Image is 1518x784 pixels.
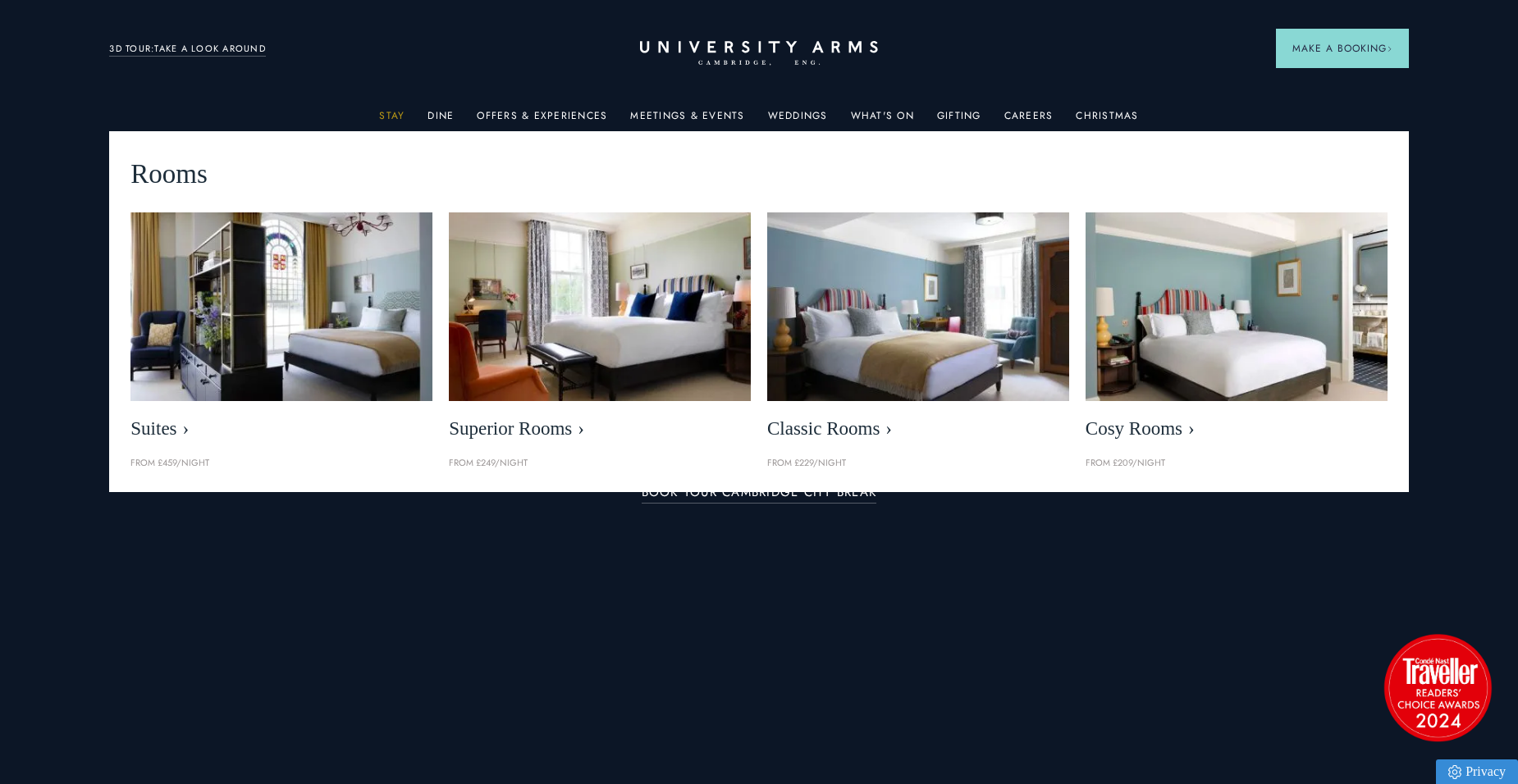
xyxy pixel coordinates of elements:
[630,110,744,131] a: Meetings & Events
[1387,46,1392,52] img: Arrow icon
[428,110,454,131] a: Dine
[449,212,751,401] img: image-5bdf0f703dacc765be5ca7f9d527278f30b65e65-400x250-jpg
[1086,417,1388,440] span: Cosy Rooms
[1292,41,1392,56] span: Make a Booking
[477,110,607,131] a: Offers & Experiences
[1276,29,1409,68] button: Make a BookingArrow icon
[130,153,208,196] span: Rooms
[640,41,878,66] a: Home
[449,417,751,440] span: Superior Rooms
[1004,110,1054,131] a: Careers
[1086,456,1388,471] p: From £209/night
[130,417,432,440] span: Suites
[851,110,914,131] a: What's On
[449,456,751,471] p: From £249/night
[1086,212,1388,401] img: image-0c4e569bfe2498b75de12d7d88bf10a1f5f839d4-400x250-jpg
[1076,110,1138,131] a: Christmas
[768,110,828,131] a: Weddings
[767,417,1069,440] span: Classic Rooms
[937,110,981,131] a: Gifting
[1086,212,1388,448] a: image-0c4e569bfe2498b75de12d7d88bf10a1f5f839d4-400x250-jpg Cosy Rooms
[767,212,1069,401] img: image-7eccef6fe4fe90343db89eb79f703814c40db8b4-400x250-jpg
[109,42,266,57] a: 3D TOUR:TAKE A LOOK AROUND
[449,212,751,448] a: image-5bdf0f703dacc765be5ca7f9d527278f30b65e65-400x250-jpg Superior Rooms
[767,456,1069,471] p: From £229/night
[130,212,432,448] a: image-21e87f5add22128270780cf7737b92e839d7d65d-400x250-jpg Suites
[130,212,432,401] img: image-21e87f5add22128270780cf7737b92e839d7d65d-400x250-jpg
[642,485,877,504] a: BOOK YOUR CAMBRIDGE CITY BREAK
[379,110,405,131] a: Stay
[1376,626,1499,749] img: image-2524eff8f0c5d55edbf694693304c4387916dea5-1501x1501-png
[767,212,1069,448] a: image-7eccef6fe4fe90343db89eb79f703814c40db8b4-400x250-jpg Classic Rooms
[130,456,432,471] p: From £459/night
[1436,759,1518,784] a: Privacy
[1448,765,1461,779] img: Privacy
